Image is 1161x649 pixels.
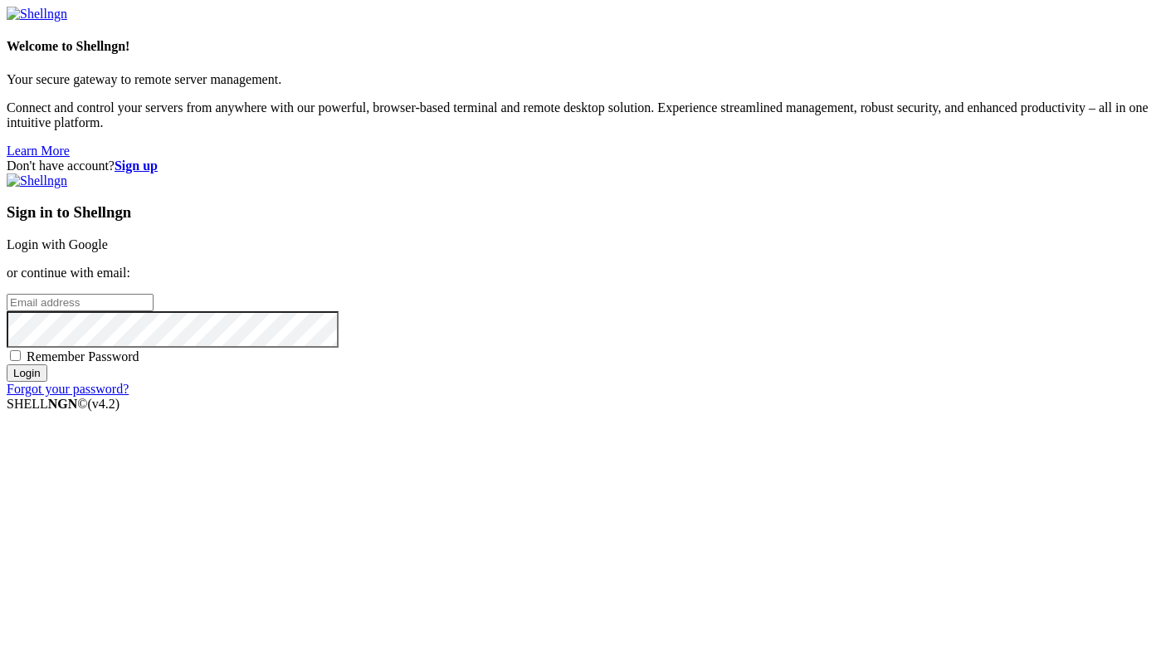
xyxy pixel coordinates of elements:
[7,382,129,396] a: Forgot your password?
[7,39,1154,54] h4: Welcome to Shellngn!
[7,144,70,158] a: Learn More
[7,173,67,188] img: Shellngn
[10,350,21,361] input: Remember Password
[7,237,108,251] a: Login with Google
[7,364,47,382] input: Login
[7,397,120,411] span: SHELL ©
[48,397,78,411] b: NGN
[7,72,1154,87] p: Your secure gateway to remote server management.
[115,159,158,173] a: Sign up
[7,266,1154,281] p: or continue with email:
[7,203,1154,222] h3: Sign in to Shellngn
[7,159,1154,173] div: Don't have account?
[7,7,67,22] img: Shellngn
[7,294,154,311] input: Email address
[88,397,120,411] span: 4.2.0
[7,100,1154,130] p: Connect and control your servers from anywhere with our powerful, browser-based terminal and remo...
[27,349,139,364] span: Remember Password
